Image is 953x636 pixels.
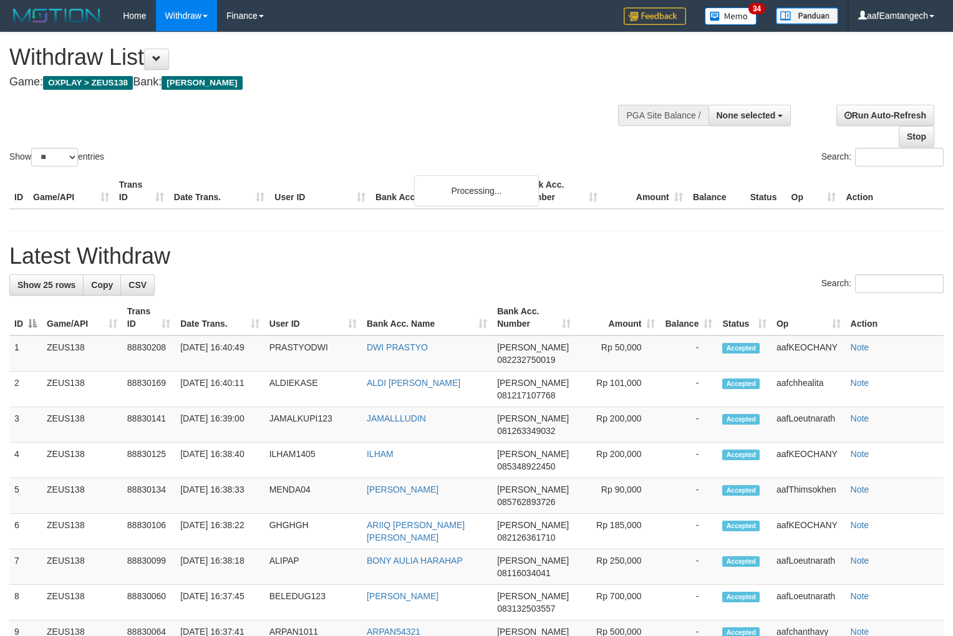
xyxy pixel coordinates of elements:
[576,478,660,514] td: Rp 90,000
[660,407,717,443] td: -
[122,300,175,335] th: Trans ID: activate to sort column ascending
[31,148,78,166] select: Showentries
[169,173,270,209] th: Date Trans.
[264,549,362,585] td: ALIPAP
[42,549,122,585] td: ZEUS138
[42,514,122,549] td: ZEUS138
[9,372,42,407] td: 2
[9,514,42,549] td: 6
[772,514,846,549] td: aafKEOCHANY
[120,274,155,296] a: CSV
[269,173,370,209] th: User ID
[497,520,569,530] span: [PERSON_NAME]
[414,175,539,206] div: Processing...
[722,414,760,425] span: Accepted
[851,484,869,494] a: Note
[122,407,175,443] td: 88830141
[497,413,569,423] span: [PERSON_NAME]
[772,443,846,478] td: aafKEOCHANY
[9,148,104,166] label: Show entries
[42,443,122,478] td: ZEUS138
[497,604,555,614] span: Copy 083132503557 to clipboard
[497,556,569,566] span: [PERSON_NAME]
[576,443,660,478] td: Rp 200,000
[846,300,944,335] th: Action
[576,407,660,443] td: Rp 200,000
[367,520,465,542] a: ARIIQ [PERSON_NAME] [PERSON_NAME]
[851,449,869,459] a: Note
[42,478,122,514] td: ZEUS138
[264,407,362,443] td: JAMALKUPI123
[497,461,555,471] span: Copy 085348922450 to clipboard
[851,413,869,423] a: Note
[576,335,660,372] td: Rp 50,000
[367,449,394,459] a: ILHAM
[660,335,717,372] td: -
[821,274,944,293] label: Search:
[772,407,846,443] td: aafLoeutnarath
[722,521,760,531] span: Accepted
[122,372,175,407] td: 88830169
[722,450,760,460] span: Accepted
[497,426,555,436] span: Copy 081263349032 to clipboard
[367,413,426,423] a: JAMALLLUDIN
[175,478,264,514] td: [DATE] 16:38:33
[660,549,717,585] td: -
[688,173,745,209] th: Balance
[899,126,934,147] a: Stop
[705,7,757,25] img: Button%20Memo.svg
[175,335,264,372] td: [DATE] 16:40:49
[17,280,75,290] span: Show 25 rows
[42,407,122,443] td: ZEUS138
[497,390,555,400] span: Copy 081217107768 to clipboard
[497,591,569,601] span: [PERSON_NAME]
[576,300,660,335] th: Amount: activate to sort column ascending
[660,514,717,549] td: -
[851,520,869,530] a: Note
[175,407,264,443] td: [DATE] 16:39:00
[9,76,623,89] h4: Game: Bank:
[370,173,517,209] th: Bank Acc. Name
[122,478,175,514] td: 88830134
[497,568,551,578] span: Copy 08116034041 to clipboard
[264,585,362,620] td: BELEDUG123
[576,372,660,407] td: Rp 101,000
[175,514,264,549] td: [DATE] 16:38:22
[660,585,717,620] td: -
[42,372,122,407] td: ZEUS138
[42,335,122,372] td: ZEUS138
[717,300,771,335] th: Status: activate to sort column ascending
[9,443,42,478] td: 4
[776,7,838,24] img: panduan.png
[9,6,104,25] img: MOTION_logo.png
[122,514,175,549] td: 88830106
[9,407,42,443] td: 3
[9,45,623,70] h1: Withdraw List
[175,549,264,585] td: [DATE] 16:38:18
[367,484,438,494] a: [PERSON_NAME]
[717,110,776,120] span: None selected
[264,478,362,514] td: MENDA04
[851,378,869,388] a: Note
[855,148,944,166] input: Search:
[660,478,717,514] td: -
[492,300,576,335] th: Bank Acc. Number: activate to sort column ascending
[175,372,264,407] td: [DATE] 16:40:11
[42,300,122,335] th: Game/API: activate to sort column ascending
[786,173,841,209] th: Op
[821,148,944,166] label: Search:
[264,443,362,478] td: ILHAM1405
[851,342,869,352] a: Note
[772,585,846,620] td: aafLoeutnarath
[362,300,492,335] th: Bank Acc. Name: activate to sort column ascending
[122,335,175,372] td: 88830208
[772,372,846,407] td: aafchhealita
[745,173,786,209] th: Status
[9,300,42,335] th: ID: activate to sort column descending
[175,300,264,335] th: Date Trans.: activate to sort column ascending
[9,585,42,620] td: 8
[851,556,869,566] a: Note
[772,478,846,514] td: aafThimsokhen
[855,274,944,293] input: Search:
[576,514,660,549] td: Rp 185,000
